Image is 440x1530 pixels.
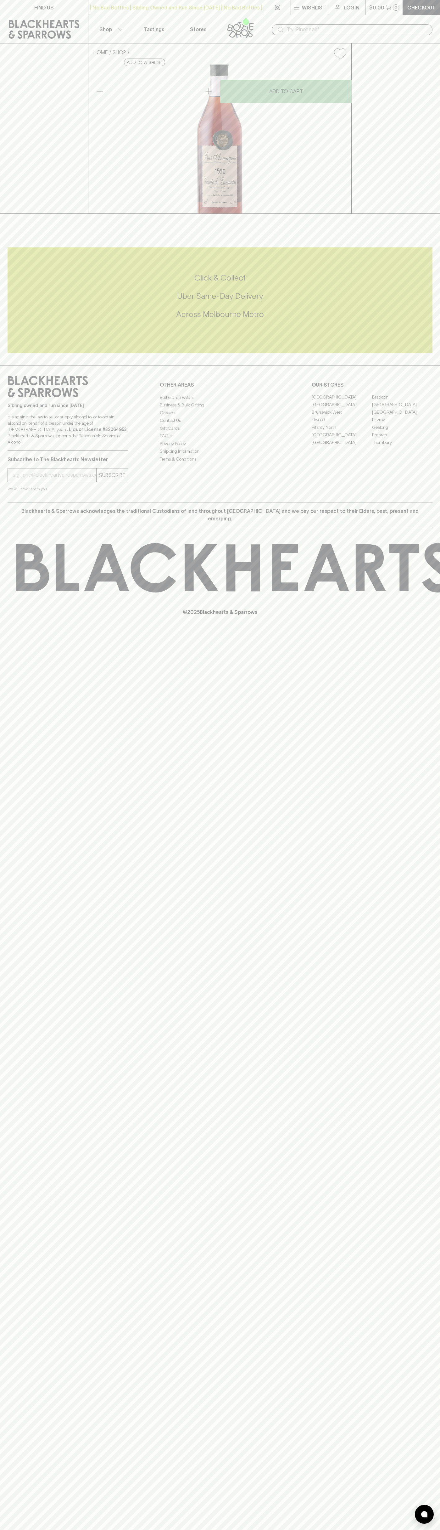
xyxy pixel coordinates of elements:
[160,417,281,424] a: Contact Us
[312,431,372,439] a: [GEOGRAPHIC_DATA]
[312,424,372,431] a: Fitzroy North
[331,46,349,62] button: Add to wishlist
[407,4,436,11] p: Checkout
[372,409,432,416] a: [GEOGRAPHIC_DATA]
[421,1511,427,1517] img: bubble-icon
[99,25,112,33] p: Shop
[372,431,432,439] a: Prahran
[113,49,126,55] a: SHOP
[190,25,206,33] p: Stores
[312,394,372,401] a: [GEOGRAPHIC_DATA]
[312,416,372,424] a: Elwood
[302,4,326,11] p: Wishlist
[88,15,132,43] button: Shop
[160,455,281,463] a: Terms & Conditions
[8,273,432,283] h5: Click & Collect
[8,309,432,320] h5: Across Melbourne Metro
[312,409,372,416] a: Brunswick West
[160,409,281,416] a: Careers
[287,25,427,35] input: Try "Pinot noir"
[69,427,127,432] strong: Liquor License #32064953
[144,25,164,33] p: Tastings
[8,402,128,409] p: Sibling owned and run since [DATE]
[160,394,281,401] a: Bottle Drop FAQ's
[372,416,432,424] a: Fitzroy
[99,471,125,479] p: SUBSCRIBE
[395,6,397,9] p: 0
[160,448,281,455] a: Shipping Information
[8,291,432,301] h5: Uber Same-Day Delivery
[132,15,176,43] a: Tastings
[160,440,281,447] a: Privacy Policy
[93,49,108,55] a: HOME
[372,424,432,431] a: Geelong
[160,424,281,432] a: Gift Cards
[13,470,96,480] input: e.g. jane@blackheartsandsparrows.com.au
[312,439,372,446] a: [GEOGRAPHIC_DATA]
[372,401,432,409] a: [GEOGRAPHIC_DATA]
[34,4,54,11] p: FIND US
[160,401,281,409] a: Business & Bulk Gifting
[8,456,128,463] p: Subscribe to The Blackhearts Newsletter
[8,414,128,445] p: It is against the law to sell or supply alcohol to, or to obtain alcohol on behalf of a person un...
[369,4,384,11] p: $0.00
[269,88,303,95] p: ADD TO CART
[8,247,432,353] div: Call to action block
[312,401,372,409] a: [GEOGRAPHIC_DATA]
[344,4,359,11] p: Login
[160,381,281,388] p: OTHER AREAS
[8,486,128,492] p: We will never spam you
[372,439,432,446] a: Thornbury
[97,468,128,482] button: SUBSCRIBE
[220,80,352,103] button: ADD TO CART
[372,394,432,401] a: Braddon
[312,381,432,388] p: OUR STORES
[124,59,165,66] button: Add to wishlist
[12,507,428,522] p: Blackhearts & Sparrows acknowledges the traditional Custodians of land throughout [GEOGRAPHIC_DAT...
[160,432,281,440] a: FAQ's
[88,65,351,213] img: 3290.png
[176,15,220,43] a: Stores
